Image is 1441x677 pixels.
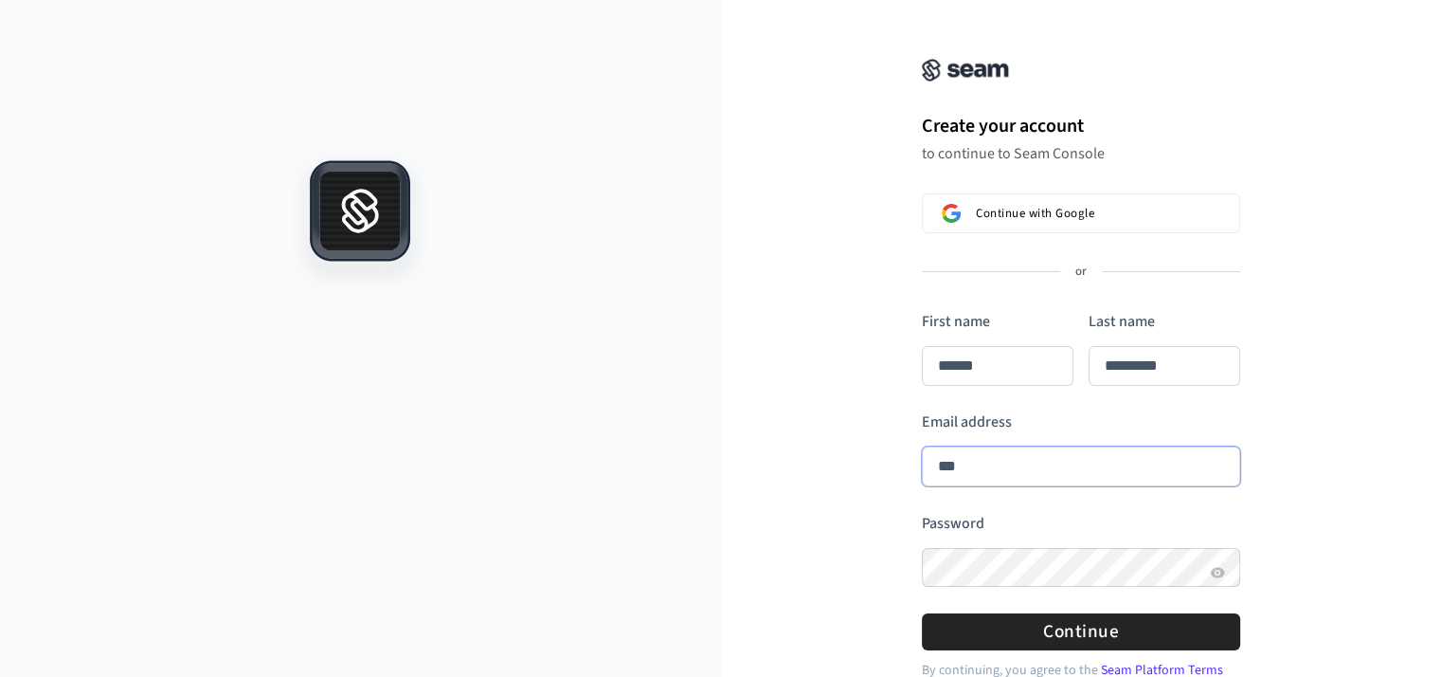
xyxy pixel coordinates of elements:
img: Seam Console [922,59,1009,82]
p: or [1075,264,1087,281]
label: Last name [1089,311,1155,332]
img: Sign in with Google [942,204,961,223]
button: Continue [922,613,1240,650]
button: Show password [1206,561,1229,584]
p: to continue to Seam Console [922,144,1240,163]
button: Sign in with GoogleContinue with Google [922,193,1240,233]
span: Continue with Google [976,206,1094,221]
label: Password [922,513,984,534]
h1: Create your account [922,112,1240,140]
label: Email address [922,412,1012,432]
label: First name [922,311,990,332]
